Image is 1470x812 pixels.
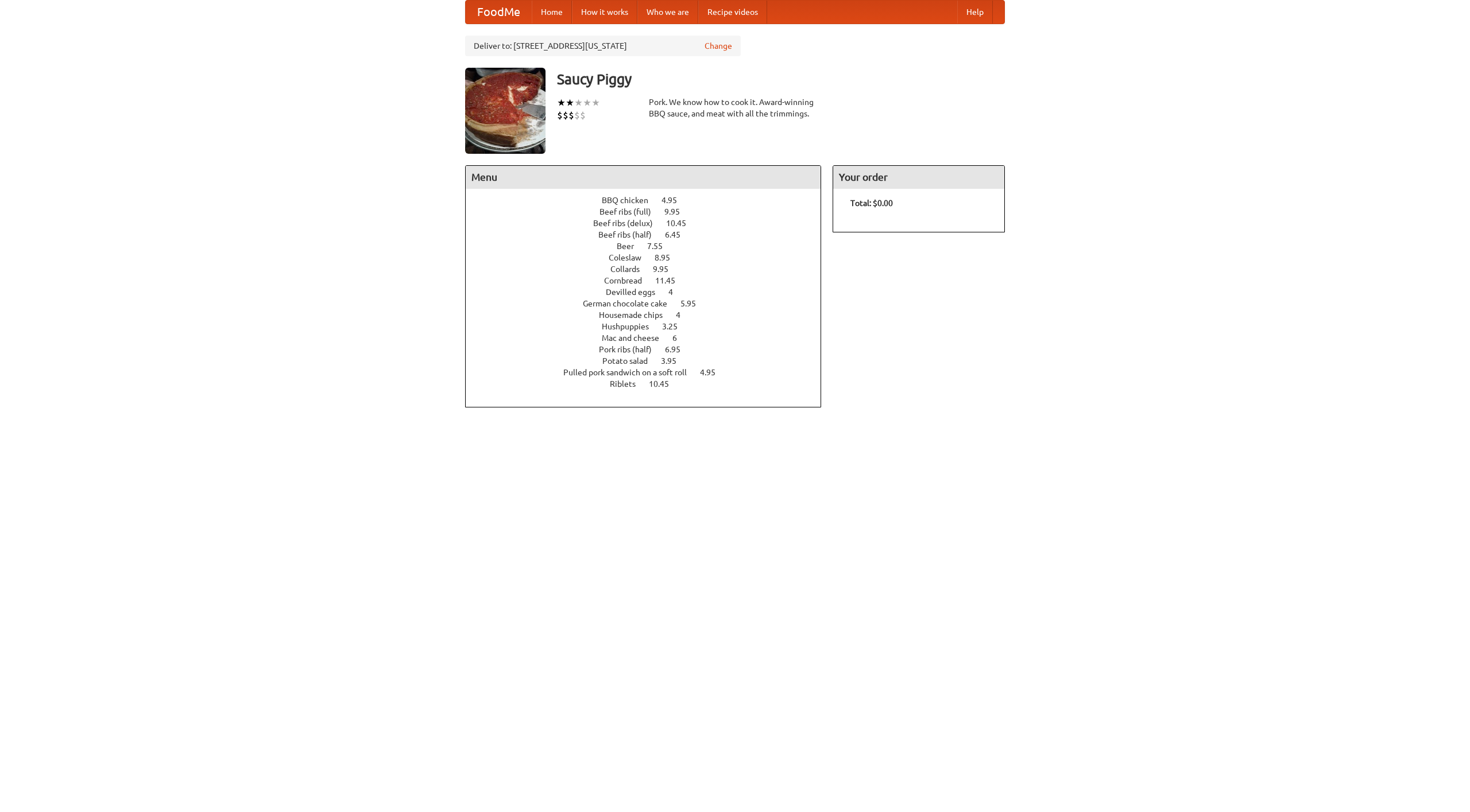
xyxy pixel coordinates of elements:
h3: Saucy Piggy [557,68,1005,91]
a: Pulled pork sandwich on a soft roll 4.95 [563,368,737,377]
h4: Your order [833,166,1004,189]
a: Change [705,40,732,52]
span: Cornbread [604,276,653,285]
span: Beef ribs (delux) [593,219,664,228]
a: Beef ribs (full) 9.95 [599,207,701,216]
a: Hushpuppies 3.25 [602,322,699,331]
a: Cornbread 11.45 [604,276,697,285]
span: 8.95 [655,253,682,262]
li: ★ [583,96,591,109]
a: Beef ribs (half) 6.45 [598,230,702,239]
span: Pulled pork sandwich on a soft roll [563,368,698,377]
span: 4.95 [661,196,688,205]
img: angular.jpg [465,68,546,154]
a: Beer 7.55 [617,242,684,251]
li: $ [568,109,574,122]
span: 11.45 [655,276,687,285]
a: Coleslaw 8.95 [609,253,691,262]
a: How it works [572,1,637,24]
span: Beer [617,242,645,251]
b: Total: $0.00 [850,199,893,208]
span: 6.95 [665,345,692,354]
span: 9.95 [664,207,691,216]
a: Mac and cheese 6 [602,333,698,343]
span: 10.45 [649,379,680,388]
a: Help [957,1,993,24]
span: Pork ribs (half) [599,345,663,354]
span: Beef ribs (half) [598,230,663,239]
span: 4 [668,287,684,297]
span: 7.55 [647,242,674,251]
span: Beef ribs (full) [599,207,663,216]
li: ★ [557,96,566,109]
a: Housemade chips 4 [599,310,702,320]
span: German chocolate cake [583,299,679,308]
a: German chocolate cake 5.95 [583,299,717,308]
h4: Menu [466,166,821,189]
a: Home [532,1,572,24]
span: BBQ chicken [602,196,660,205]
span: Collards [610,265,651,274]
span: 4 [676,310,692,320]
span: 5.95 [680,299,707,308]
span: 4.95 [700,368,727,377]
span: Housemade chips [599,310,674,320]
a: FoodMe [466,1,532,24]
li: $ [557,109,563,122]
a: BBQ chicken 4.95 [602,196,698,205]
a: Potato salad 3.95 [602,356,698,366]
a: Who we are [637,1,698,24]
span: Potato salad [602,356,659,366]
li: $ [580,109,586,122]
a: Collards 9.95 [610,265,690,274]
a: Pork ribs (half) 6.95 [599,345,702,354]
span: Riblets [610,379,647,388]
span: 6.45 [665,230,692,239]
div: Pork. We know how to cook it. Award-winning BBQ sauce, and meat with all the trimmings. [649,96,821,119]
li: $ [563,109,568,122]
a: Devilled eggs 4 [606,287,694,297]
li: ★ [574,96,583,109]
span: Mac and cheese [602,333,671,343]
span: 3.25 [662,322,689,331]
span: 10.45 [666,219,698,228]
span: Coleslaw [609,253,653,262]
span: 9.95 [653,265,680,274]
a: Beef ribs (delux) 10.45 [593,219,707,228]
span: Devilled eggs [606,287,667,297]
a: Riblets 10.45 [610,379,690,388]
div: Deliver to: [STREET_ADDRESS][US_STATE] [465,36,741,56]
li: ★ [591,96,600,109]
span: Hushpuppies [602,322,660,331]
li: ★ [566,96,574,109]
a: Recipe videos [698,1,767,24]
span: 6 [672,333,688,343]
span: 3.95 [661,356,688,366]
li: $ [574,109,580,122]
